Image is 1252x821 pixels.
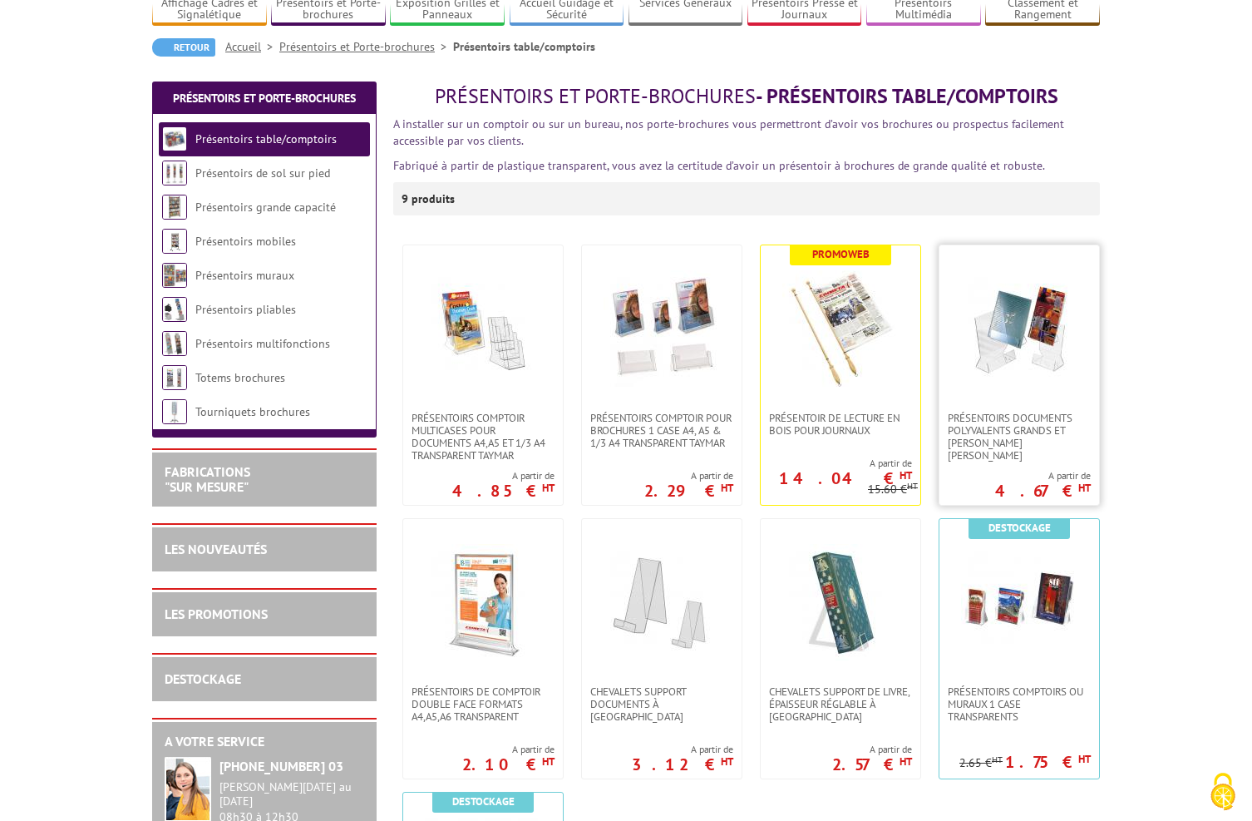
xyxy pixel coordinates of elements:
[632,743,733,756] span: A partir de
[162,365,187,390] img: Totems brochures
[900,754,912,769] sup: HT
[403,685,563,723] a: PRÉSENTOIRS DE COMPTOIR DOUBLE FACE FORMATS A4,A5,A6 TRANSPARENT
[604,544,720,660] img: CHEVALETS SUPPORT DOCUMENTS À POSER
[721,481,733,495] sup: HT
[761,412,920,437] a: Présentoir de lecture en bois pour journaux
[1078,752,1091,766] sup: HT
[721,754,733,769] sup: HT
[393,158,1045,173] font: Fabriqué à partir de plastique transparent, vous avez la certitude d’avoir un présentoir à brochu...
[939,412,1099,462] a: Présentoirs Documents Polyvalents Grands et [PERSON_NAME] [PERSON_NAME]
[403,412,563,462] a: Présentoirs comptoir multicases POUR DOCUMENTS A4,A5 ET 1/3 A4 TRANSPARENT TAYMAR
[165,734,364,749] h2: A votre service
[988,521,1051,535] b: Destockage
[162,331,187,356] img: Présentoirs multifonctions
[582,685,742,723] a: CHEVALETS SUPPORT DOCUMENTS À [GEOGRAPHIC_DATA]
[992,754,1003,765] sup: HT
[195,166,330,181] a: Présentoirs de sol sur pied
[590,412,733,449] span: PRÉSENTOIRS COMPTOIR POUR BROCHURES 1 CASE A4, A5 & 1/3 A4 TRANSPARENT taymar
[761,457,912,470] span: A partir de
[995,486,1091,496] p: 4.67 €
[582,412,742,449] a: PRÉSENTOIRS COMPTOIR POUR BROCHURES 1 CASE A4, A5 & 1/3 A4 TRANSPARENT taymar
[165,541,267,557] a: LES NOUVEAUTÉS
[162,161,187,185] img: Présentoirs de sol sur pied
[868,483,918,496] p: 15.60 €
[452,469,555,482] span: A partir de
[948,412,1091,462] span: Présentoirs Documents Polyvalents Grands et [PERSON_NAME] [PERSON_NAME]
[632,759,733,769] p: 3.12 €
[195,404,310,419] a: Tourniquets brochures
[393,116,1064,148] font: A installer sur un comptoir ou sur un bureau, nos porte-brochures vous permettront d’avoir vos br...
[939,685,1099,723] a: Présentoirs comptoirs ou muraux 1 case Transparents
[832,759,912,769] p: 2.57 €
[425,544,541,660] img: PRÉSENTOIRS DE COMPTOIR DOUBLE FACE FORMATS A4,A5,A6 TRANSPARENT
[412,412,555,462] span: Présentoirs comptoir multicases POUR DOCUMENTS A4,A5 ET 1/3 A4 TRANSPARENT TAYMAR
[219,758,343,774] strong: [PHONE_NUMBER] 03
[453,38,595,55] li: Présentoirs table/comptoirs
[812,247,870,261] b: Promoweb
[1078,481,1091,495] sup: HT
[279,39,453,54] a: Présentoirs et Porte-brochures
[425,270,541,387] img: Présentoirs comptoir multicases POUR DOCUMENTS A4,A5 ET 1/3 A4 TRANSPARENT TAYMAR
[782,270,899,387] img: Présentoir de lecture en bois pour journaux
[779,473,912,483] p: 14.04 €
[165,606,268,622] a: LES PROMOTIONS
[542,481,555,495] sup: HT
[644,469,733,482] span: A partir de
[604,270,720,387] img: PRÉSENTOIRS COMPTOIR POUR BROCHURES 1 CASE A4, A5 & 1/3 A4 TRANSPARENT taymar
[452,794,515,809] b: Destockage
[195,200,336,215] a: Présentoirs grande capacité
[1194,764,1252,821] button: Cookies (fenêtre modale)
[162,297,187,322] img: Présentoirs pliables
[907,480,918,492] sup: HT
[435,83,756,109] span: Présentoirs et Porte-brochures
[769,412,912,437] span: Présentoir de lecture en bois pour journaux
[162,195,187,220] img: Présentoirs grande capacité
[195,131,337,146] a: Présentoirs table/comptoirs
[832,743,912,756] span: A partir de
[1202,771,1244,813] img: Cookies (fenêtre modale)
[165,670,241,687] a: DESTOCKAGE
[195,302,296,317] a: Présentoirs pliables
[961,544,1077,660] img: Présentoirs comptoirs ou muraux 1 case Transparents
[1005,757,1091,767] p: 1.75 €
[162,126,187,151] img: Présentoirs table/comptoirs
[644,486,733,496] p: 2.29 €
[995,469,1091,482] span: A partir de
[590,685,733,723] span: CHEVALETS SUPPORT DOCUMENTS À [GEOGRAPHIC_DATA]
[195,336,330,351] a: Présentoirs multifonctions
[462,743,555,756] span: A partir de
[452,486,555,496] p: 4.85 €
[225,39,279,54] a: Accueil
[782,544,899,660] img: CHEVALETS SUPPORT DE LIVRE, ÉPAISSEUR RÉGLABLE À POSER
[961,270,1077,387] img: Présentoirs Documents Polyvalents Grands et Petits Modèles
[948,685,1091,723] span: Présentoirs comptoirs ou muraux 1 case Transparents
[219,780,364,809] div: [PERSON_NAME][DATE] au [DATE]
[165,463,250,495] a: FABRICATIONS"Sur Mesure"
[162,399,187,424] img: Tourniquets brochures
[542,754,555,769] sup: HT
[162,263,187,288] img: Présentoirs muraux
[900,468,912,482] sup: HT
[393,86,1100,107] h1: - Présentoirs table/comptoirs
[959,757,1003,769] p: 2.65 €
[462,759,555,769] p: 2.10 €
[195,234,296,249] a: Présentoirs mobiles
[195,268,294,283] a: Présentoirs muraux
[769,685,912,723] span: CHEVALETS SUPPORT DE LIVRE, ÉPAISSEUR RÉGLABLE À [GEOGRAPHIC_DATA]
[195,370,285,385] a: Totems brochures
[402,182,464,215] p: 9 produits
[152,38,215,57] a: Retour
[173,91,356,106] a: Présentoirs et Porte-brochures
[412,685,555,723] span: PRÉSENTOIRS DE COMPTOIR DOUBLE FACE FORMATS A4,A5,A6 TRANSPARENT
[162,229,187,254] img: Présentoirs mobiles
[761,685,920,723] a: CHEVALETS SUPPORT DE LIVRE, ÉPAISSEUR RÉGLABLE À [GEOGRAPHIC_DATA]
